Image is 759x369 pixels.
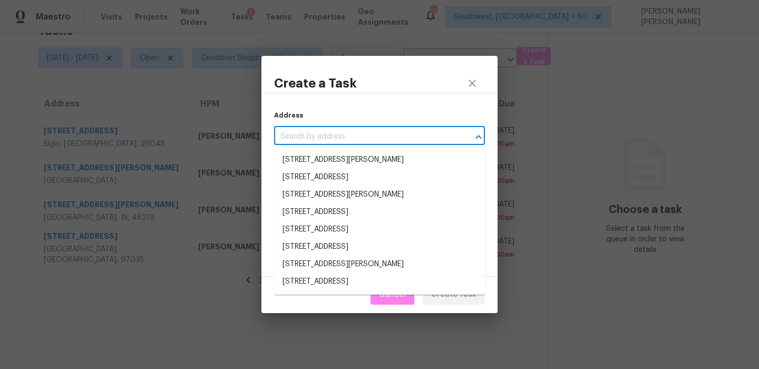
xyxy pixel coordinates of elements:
[274,290,485,308] li: [STREET_ADDRESS][PERSON_NAME]
[460,71,485,96] button: close
[471,130,486,144] button: Close
[274,256,485,273] li: [STREET_ADDRESS][PERSON_NAME]
[274,186,485,203] li: [STREET_ADDRESS][PERSON_NAME]
[274,129,455,145] input: Search by address
[274,151,485,169] li: [STREET_ADDRESS][PERSON_NAME]
[274,203,485,221] li: [STREET_ADDRESS]
[274,169,485,186] li: [STREET_ADDRESS]
[274,273,485,290] li: [STREET_ADDRESS]
[274,238,485,256] li: [STREET_ADDRESS]
[274,112,303,119] label: Address
[274,76,357,91] h3: Create a Task
[274,221,485,238] li: [STREET_ADDRESS]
